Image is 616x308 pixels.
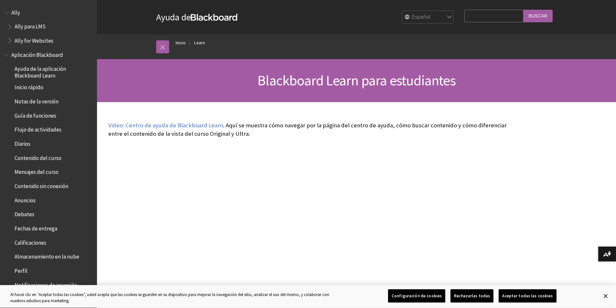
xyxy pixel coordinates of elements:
span: Blackboard Learn para estudiantes [257,71,456,89]
button: Aceptar todas las cookies [499,289,556,303]
span: Flujo de actividades [15,124,61,133]
a: Inicio [176,39,186,47]
span: Ally for Websites [15,35,53,44]
span: Fechas de entrega [15,223,57,232]
button: Configuración de cookies [388,289,445,303]
span: Mensajes del curso [15,167,59,175]
span: Diarios [15,138,30,147]
strong: Blackboard [191,14,239,21]
span: Perfil [15,265,27,274]
span: Calificaciones [15,237,46,246]
span: Debates [15,209,34,218]
input: Buscar [524,10,553,22]
span: Contenido sin conexión [15,181,68,189]
span: Ayuda de la aplicación Blackboard Learn [15,64,92,79]
button: Cerrar [599,289,613,303]
nav: Book outline for Anthology Ally Help [4,7,93,46]
a: Ayuda deBlackboard [156,11,239,23]
div: Al hacer clic en “Aceptar todas las cookies”, usted acepta que las cookies se guarden en su dispo... [10,292,339,304]
a: Video: Centro de ayuda de Blackboard Learn [108,122,223,129]
span: Ally para LMS [15,21,46,30]
a: Learn [194,39,205,47]
p: . Aquí se muestra cómo navegar por la página del centro de ayuda, cómo buscar contenido y cómo di... [108,121,509,138]
span: Notificaciones de inserción [15,280,77,288]
span: Ally [11,7,20,16]
span: Guía de funciones [15,110,56,119]
span: Aplicación Blackboard [11,49,63,58]
span: Inicio rápido [15,82,43,91]
button: Rechazarlas todas [450,289,493,303]
span: Anuncios [15,195,36,204]
span: Almacenamiento en la nube [15,251,79,260]
select: Site Language Selector [402,11,454,24]
span: Contenido del curso [15,153,61,161]
span: Notas de la versión [15,96,59,105]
